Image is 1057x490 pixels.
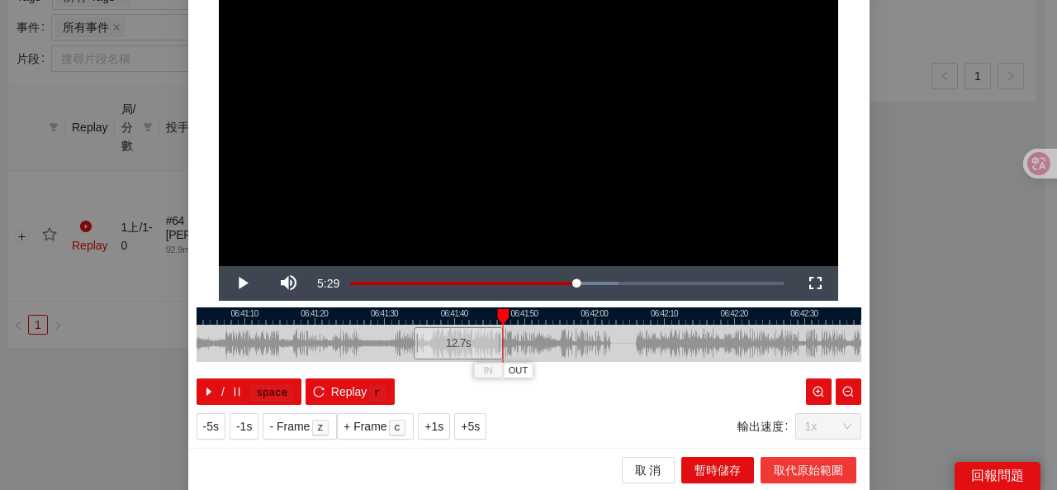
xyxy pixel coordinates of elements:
[306,378,394,405] button: reloadReplayr
[806,378,832,405] button: zoom-in
[774,461,843,479] span: 取代原始範圍
[369,385,386,402] kbd: r
[737,413,795,440] label: 輸出速度
[805,414,851,439] span: 1x
[350,282,784,285] div: Progress Bar
[265,266,311,301] button: Mute
[219,266,265,301] button: Play
[313,386,325,399] span: reload
[331,383,367,401] span: Replay
[461,417,480,435] span: +5s
[197,378,302,405] button: caret-right/pausespace
[955,462,1040,490] div: 回報問題
[694,461,741,479] span: 暫時儲存
[813,386,824,399] span: zoom-in
[842,386,854,399] span: zoom-out
[221,383,225,401] span: /
[836,378,861,405] button: zoom-out
[251,385,292,402] kbd: space
[312,420,329,436] kbd: z
[389,420,405,436] kbd: c
[792,266,838,301] button: Fullscreen
[203,417,219,435] span: -5s
[509,364,528,378] span: OUT
[197,413,225,440] button: -5s
[424,417,443,435] span: +1s
[761,457,856,483] button: 取代原始範圍
[622,457,675,483] button: 取 消
[473,363,503,378] button: IN
[503,363,533,378] button: OUT
[230,413,258,440] button: -1s
[263,413,337,440] button: - Framez
[337,413,414,440] button: + Framec
[344,417,387,435] span: + Frame
[414,327,503,359] div: 12.7 s
[681,457,754,483] button: 暫時儲存
[269,417,310,435] span: - Frame
[635,461,661,479] span: 取 消
[317,277,339,290] span: 5:29
[231,386,243,399] span: pause
[418,413,450,440] button: +1s
[454,413,486,440] button: +5s
[203,386,215,399] span: caret-right
[236,417,252,435] span: -1s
